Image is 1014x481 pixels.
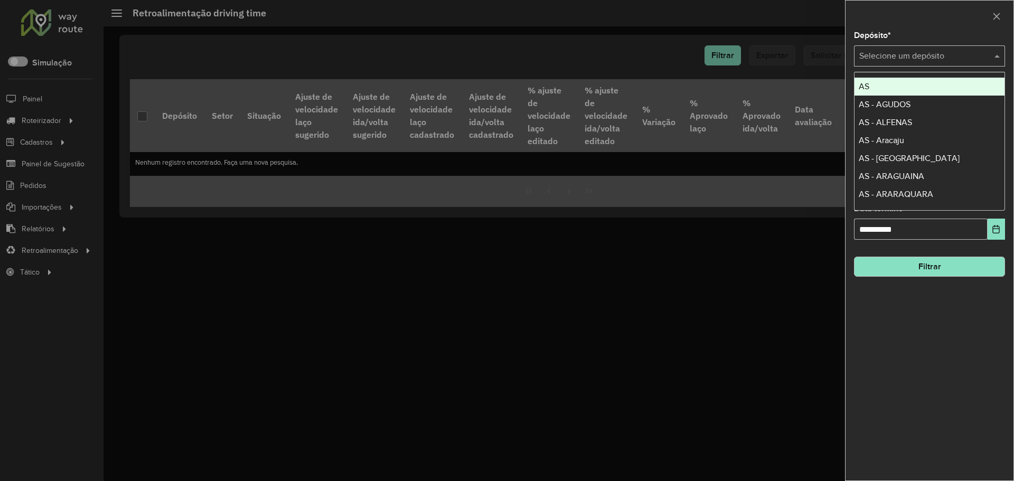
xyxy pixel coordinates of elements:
label: Depósito [854,29,891,42]
button: Filtrar [854,257,1005,277]
span: AS - Aracaju [859,136,904,145]
span: AS - [GEOGRAPHIC_DATA] [859,154,960,163]
span: AS [859,82,869,91]
button: Choose Date [988,219,1005,240]
span: AS - ALFENAS [859,118,912,127]
span: AS - AGUDOS [859,100,910,109]
span: AS - ARAGUAINA [859,172,924,181]
span: AS - ARARAQUARA [859,190,933,199]
ng-dropdown-panel: Options list [854,72,1005,211]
